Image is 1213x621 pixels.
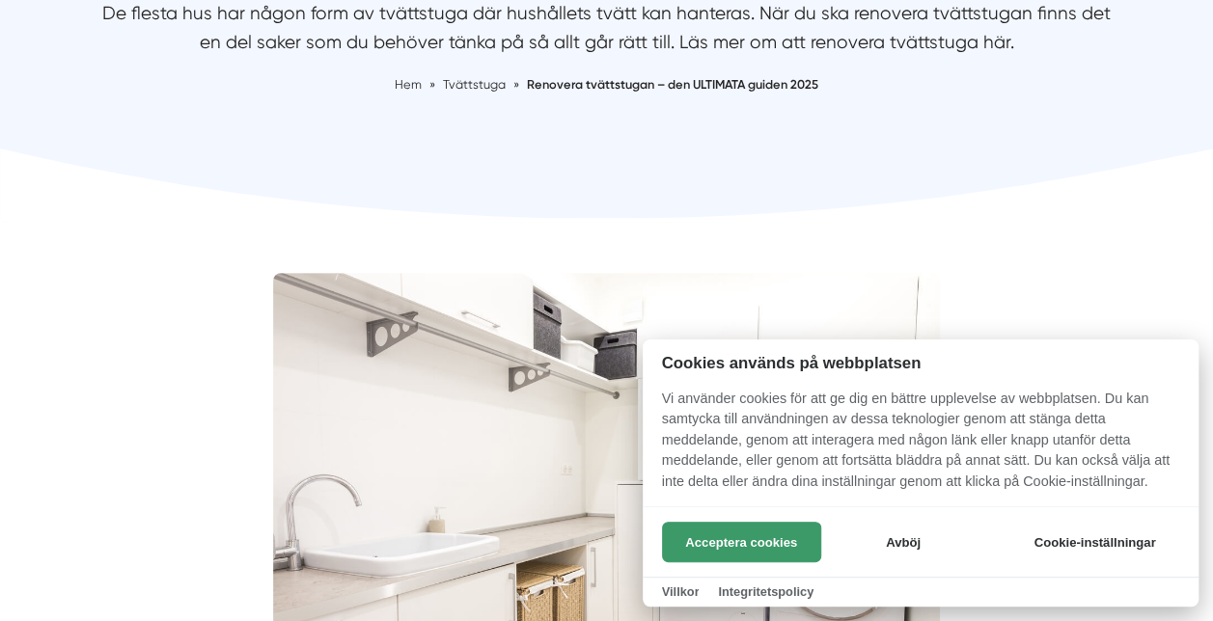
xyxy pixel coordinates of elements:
[662,584,700,599] a: Villkor
[662,522,821,562] button: Acceptera cookies
[643,389,1199,506] p: Vi använder cookies för att ge dig en bättre upplevelse av webbplatsen. Du kan samtycka till anvä...
[718,584,813,599] a: Integritetspolicy
[1010,522,1179,562] button: Cookie-inställningar
[643,354,1199,372] h2: Cookies används på webbplatsen
[826,522,979,562] button: Avböj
